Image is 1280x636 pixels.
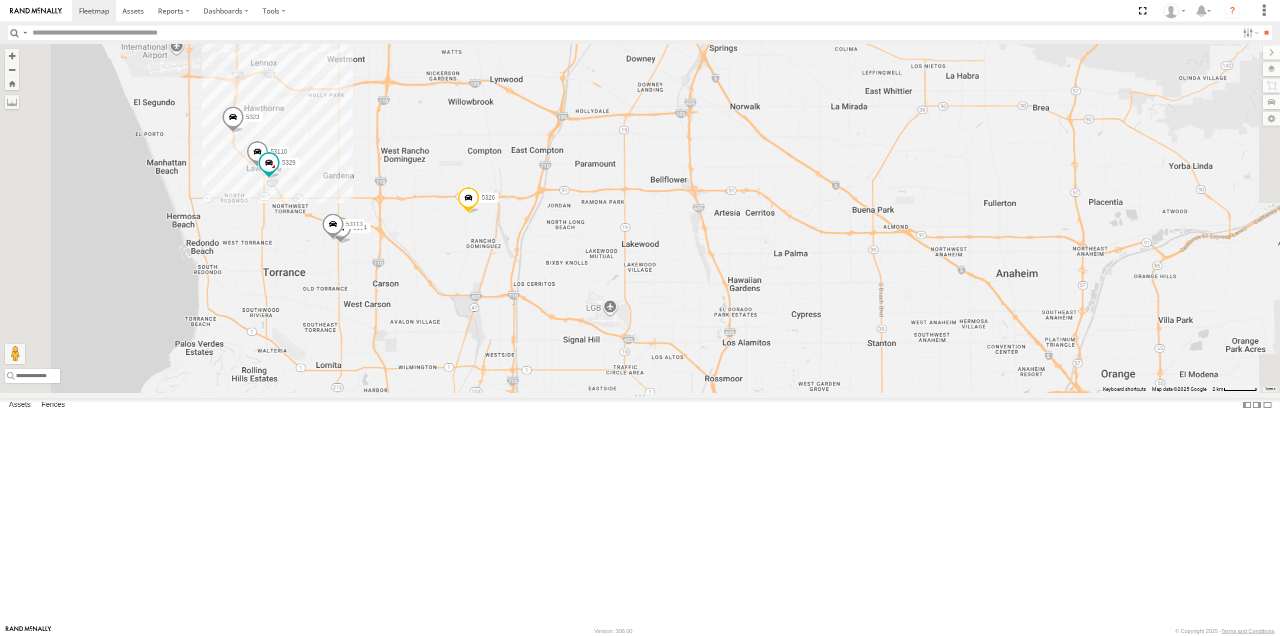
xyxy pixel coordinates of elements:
[1160,4,1189,19] div: Dispatch
[1152,386,1206,392] span: Map data ©2025 Google
[1265,387,1275,391] a: Terms (opens in new tab)
[5,95,19,109] label: Measure
[481,195,495,202] span: 5326
[1221,628,1274,634] a: Terms and Conditions
[1212,386,1223,392] span: 2 km
[5,626,51,636] a: Visit our Website
[1224,3,1240,19] i: ?
[1103,386,1146,393] button: Keyboard shortcuts
[1239,26,1260,40] label: Search Filter Options
[594,628,632,634] div: Version: 306.00
[1242,398,1252,412] label: Dock Summary Table to the Left
[270,148,287,155] span: 53110
[1209,386,1260,393] button: Map Scale: 2 km per 63 pixels
[1252,398,1262,412] label: Dock Summary Table to the Right
[246,114,259,121] span: 5323
[1262,398,1272,412] label: Hide Summary Table
[4,398,35,412] label: Assets
[5,77,19,90] button: Zoom Home
[1263,112,1280,126] label: Map Settings
[5,49,19,63] button: Zoom in
[5,344,25,364] button: Drag Pegman onto the map to open Street View
[5,63,19,77] button: Zoom out
[21,26,29,40] label: Search Query
[10,8,62,15] img: rand-logo.svg
[1175,628,1274,634] div: © Copyright 2025 -
[346,221,362,228] span: 53113
[36,398,70,412] label: Fences
[282,159,295,166] span: 5329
